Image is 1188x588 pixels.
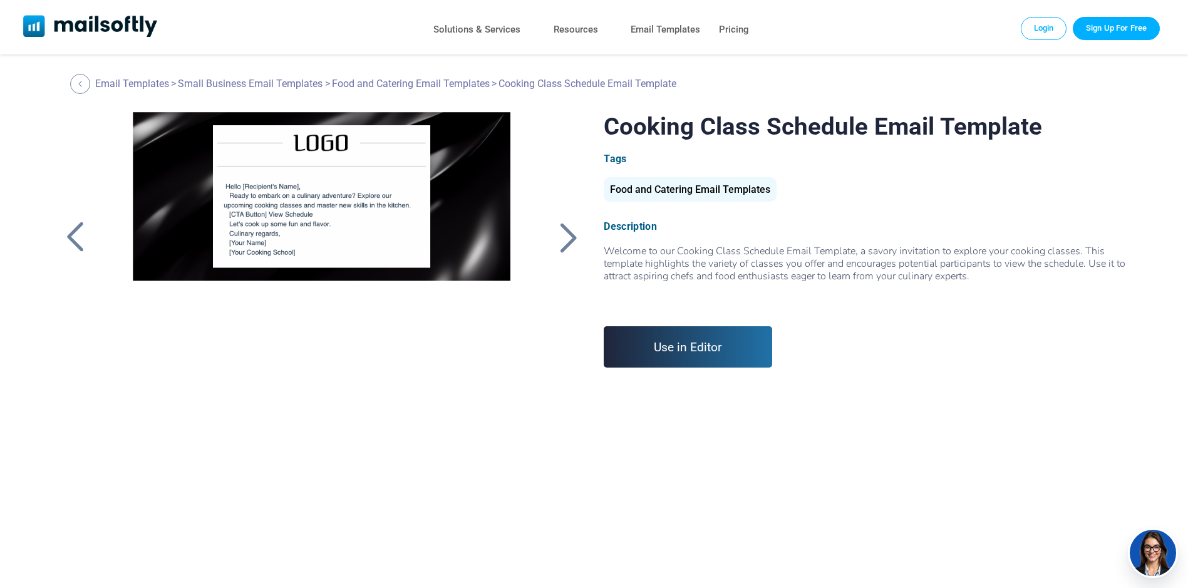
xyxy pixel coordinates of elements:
a: Small Business Email Templates [178,78,323,90]
a: Pricing [719,21,749,39]
a: Food and Catering Email Templates [604,188,777,194]
a: Email Templates [631,21,700,39]
a: Back [70,74,93,94]
div: Tags [604,153,1129,165]
a: Use in Editor [604,326,772,368]
h1: Cooking Class Schedule Email Template [604,112,1129,140]
a: Back [552,221,584,254]
a: Login [1021,17,1067,39]
div: Description [604,220,1129,232]
a: Resources [554,21,598,39]
div: Food and Catering Email Templates [604,177,777,202]
a: Back [59,221,91,254]
a: Mailsoftly [23,15,158,39]
a: Cooking Class Schedule Email Template [112,112,532,425]
a: Food and Catering Email Templates [332,78,490,90]
a: Trial [1073,17,1160,39]
a: Email Templates [95,78,169,90]
a: Solutions & Services [433,21,520,39]
span: Welcome to our Cooking Class Schedule Email Template, a savory invitation to explore your cooking... [604,244,1129,307]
